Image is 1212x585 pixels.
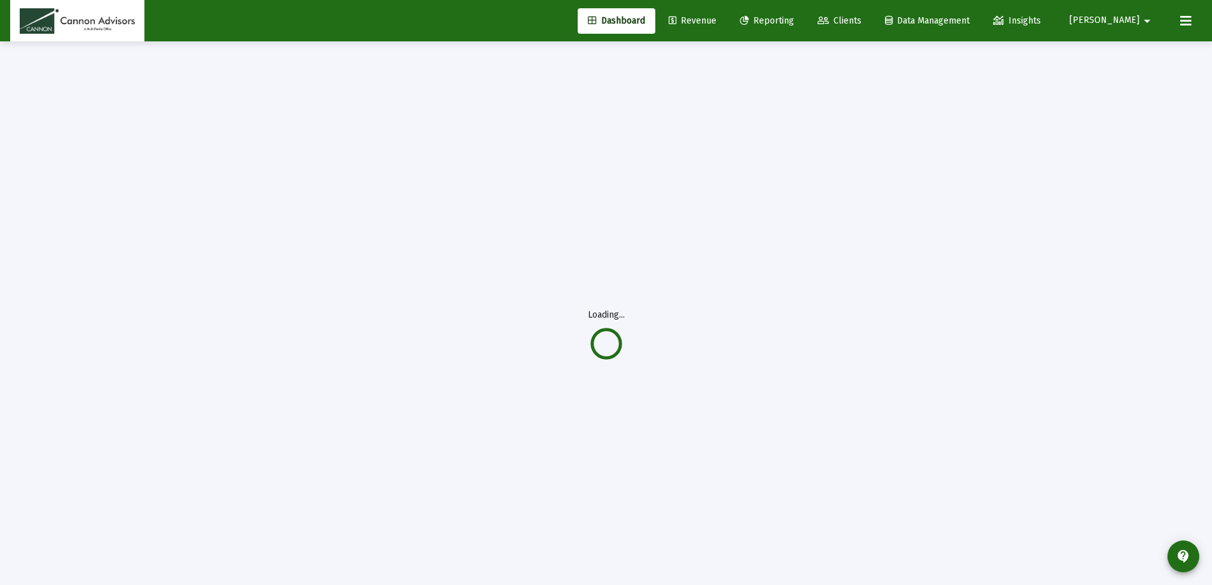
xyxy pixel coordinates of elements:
mat-icon: arrow_drop_down [1139,8,1155,34]
a: Dashboard [578,8,655,34]
span: Data Management [885,15,970,26]
span: [PERSON_NAME] [1069,15,1139,26]
a: Reporting [730,8,804,34]
span: Clients [818,15,861,26]
img: Dashboard [20,8,135,34]
a: Data Management [875,8,980,34]
span: Dashboard [588,15,645,26]
a: Revenue [658,8,727,34]
span: Reporting [740,15,794,26]
a: Clients [807,8,872,34]
span: Revenue [669,15,716,26]
mat-icon: contact_support [1176,549,1191,564]
span: Insights [993,15,1041,26]
button: [PERSON_NAME] [1054,8,1170,33]
a: Insights [983,8,1051,34]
